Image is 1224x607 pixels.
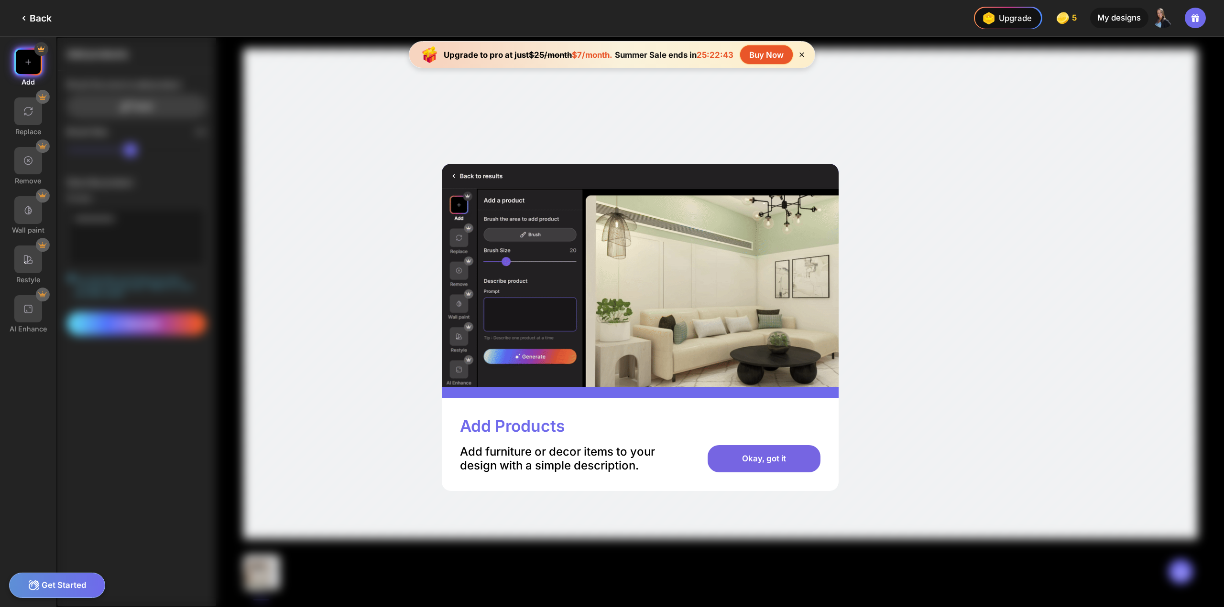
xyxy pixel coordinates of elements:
div: Wall paint [12,226,44,234]
img: upgrade-banner-new-year-icon.gif [418,43,441,66]
img: ACNPEu9CVwVHDowWBRtJrWLL_k-slzcr4GV6LiNNsxKc=s96-c [1153,8,1173,28]
div: Restyle [16,276,40,284]
span: $7/month. [572,50,612,60]
div: Get Started [9,573,105,598]
div: AI Enhance [10,325,47,333]
div: Replace [15,128,41,136]
span: 5 [1072,13,1079,22]
div: Buy Now [740,45,793,64]
span: $25/month [529,50,572,60]
div: Back [18,12,52,24]
div: Upgrade to pro at just [444,50,612,60]
div: My designs [1090,8,1148,28]
div: Add Products [460,416,565,436]
img: Editor-gif-fullscreen-add.gif [442,164,839,387]
div: Remove [15,177,41,185]
div: Upgrade [979,9,1032,27]
div: Add [22,78,35,86]
div: Add furniture or decor items to your design with a simple description. [460,445,689,472]
img: upgrade-nav-btn-icon.gif [979,9,997,27]
div: Okay, got it [708,445,820,473]
span: 25:22:43 [697,50,733,60]
div: Summer Sale ends in [612,50,736,60]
